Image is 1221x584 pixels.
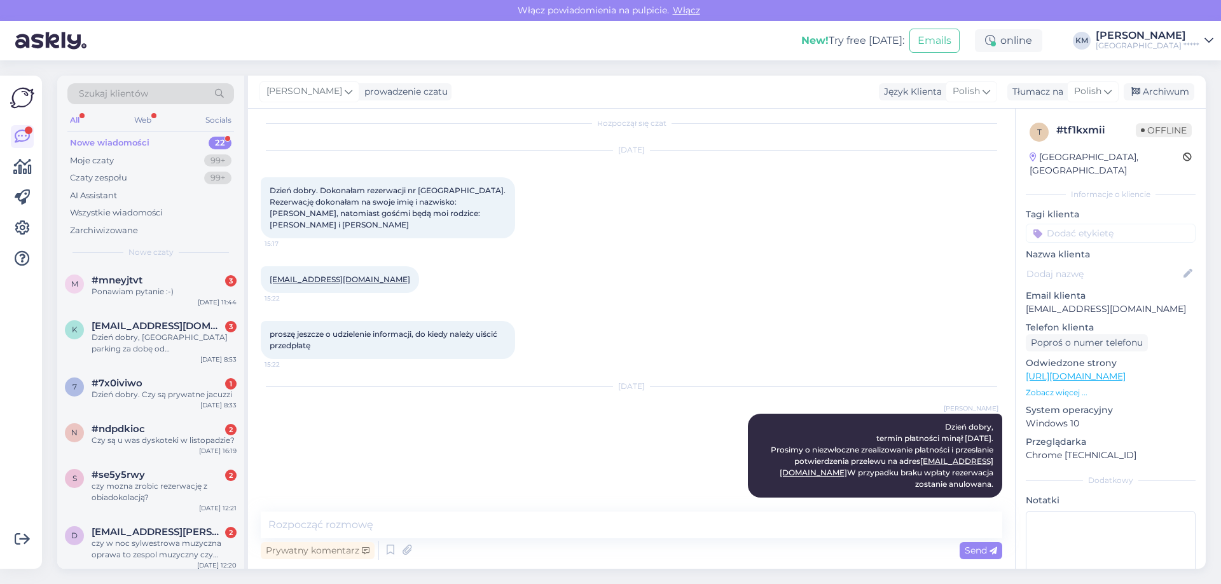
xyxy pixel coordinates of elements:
[261,118,1002,129] div: Rozpoczął się czat
[909,29,960,53] button: Emails
[1026,387,1196,398] p: Zobacz więcej ...
[92,320,224,332] span: kovalajnen1@wp.pl
[10,86,34,110] img: Askly Logo
[1007,85,1063,98] div: Tłumacz na
[67,112,82,128] div: All
[270,186,507,229] span: Dzień dobry. Dokonałam rezerwacji nr [GEOGRAPHIC_DATA]. Rezerwację dokonałam na swoje imię i nazw...
[1037,127,1042,137] span: t
[270,329,499,350] span: proszę jeszcze o udzielenie informacji, do kiedy należy uiścić przedpłatę
[1026,475,1196,486] div: Dodatkowy
[92,435,237,446] div: Czy są u was dyskoteki w listopadzie?
[261,381,1002,392] div: [DATE]
[1026,321,1196,334] p: Telefon klienta
[71,428,78,437] span: n
[225,470,237,481] div: 2
[265,239,312,248] span: 15:17
[132,112,154,128] div: Web
[1136,123,1192,137] span: Offline
[359,85,448,98] div: prowadzenie czatu
[199,446,237,456] div: [DATE] 16:19
[72,325,78,334] span: k
[204,172,231,184] div: 99+
[1026,370,1126,382] a: [URL][DOMAIN_NAME]
[70,137,149,149] div: Nowe wiadomości
[197,560,237,570] div: [DATE] 12:20
[200,355,237,364] div: [DATE] 8:53
[71,279,78,289] span: m
[1026,302,1196,316] p: [EMAIL_ADDRESS][DOMAIN_NAME]
[72,473,77,483] span: s
[225,527,237,538] div: 2
[199,503,237,513] div: [DATE] 12:21
[669,4,704,16] span: Włącz
[72,382,77,391] span: 7
[261,144,1002,156] div: [DATE]
[225,321,237,332] div: 3
[1096,31,1199,41] div: [PERSON_NAME]
[204,154,231,167] div: 99+
[879,85,942,98] div: Język Klienta
[965,545,997,556] span: Send
[1026,189,1196,200] div: Informacje o kliencie
[225,275,237,287] div: 3
[198,297,237,307] div: [DATE] 11:44
[1026,357,1196,370] p: Odwiedzone strony
[92,377,142,389] span: #7x0iviwo
[975,29,1042,52] div: online
[1073,32,1091,50] div: KM
[92,480,237,503] div: czy mozna zrobic rezerwację z obiadokolacją?
[92,286,237,297] div: Ponawiam pytanie :-)
[92,275,142,286] span: #mneyjtvt
[1096,31,1213,51] a: [PERSON_NAME][GEOGRAPHIC_DATA] *****
[265,360,312,369] span: 15:22
[92,538,237,560] div: czy w noc sylwestrowa muzyczna oprawa to zespol muzyczny czy artysta solowy pozdrawiam [PERSON_NAME]
[70,207,163,219] div: Wszystkie wiadomości
[1074,85,1101,98] span: Polish
[266,85,342,98] span: [PERSON_NAME]
[92,469,145,480] span: #se5y5rwy
[128,247,174,258] span: Nowe czaty
[265,294,312,303] span: 15:22
[1030,151,1183,177] div: [GEOGRAPHIC_DATA], [GEOGRAPHIC_DATA]
[953,85,980,98] span: Polish
[1026,404,1196,417] p: System operacyjny
[79,87,148,100] span: Szukaj klientów
[92,332,237,355] div: Dzień dobry, [GEOGRAPHIC_DATA] parking za dobę od [DEMOGRAPHIC_DATA]-[DEMOGRAPHIC_DATA]? Czy z ps...
[225,424,237,435] div: 2
[92,423,145,435] span: #ndpdkioc
[203,112,234,128] div: Socials
[1124,83,1194,100] div: Archiwum
[70,189,117,202] div: AI Assistant
[71,531,78,540] span: d
[225,378,237,390] div: 1
[70,224,138,237] div: Zarchiwizowane
[801,33,904,48] div: Try free [DATE]:
[1026,208,1196,221] p: Tagi klienta
[200,400,237,410] div: [DATE] 8:33
[951,498,998,508] span: 13:43
[1026,435,1196,449] p: Przeglądarka
[1026,449,1196,462] p: Chrome [TECHNICAL_ID]
[944,404,998,413] span: [PERSON_NAME]
[1026,267,1181,281] input: Dodaj nazwę
[801,34,829,46] b: New!
[92,389,237,400] div: Dzień dobry. Czy są prywatne jacuzzi
[1026,417,1196,430] p: Windows 10
[1026,224,1196,243] input: Dodać etykietę
[1026,494,1196,507] p: Notatki
[261,542,375,559] div: Prywatny komentarz
[1026,248,1196,261] p: Nazwa klienta
[1026,334,1148,351] div: Poproś o numer telefonu
[70,154,114,167] div: Moje czaty
[209,137,231,149] div: 22
[1056,123,1136,138] div: # tf1kxmii
[270,275,410,284] a: [EMAIL_ADDRESS][DOMAIN_NAME]
[70,172,127,184] div: Czaty zespołu
[92,526,224,538] span: da-grabowski@kabelmail.de
[1026,289,1196,302] p: Email klienta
